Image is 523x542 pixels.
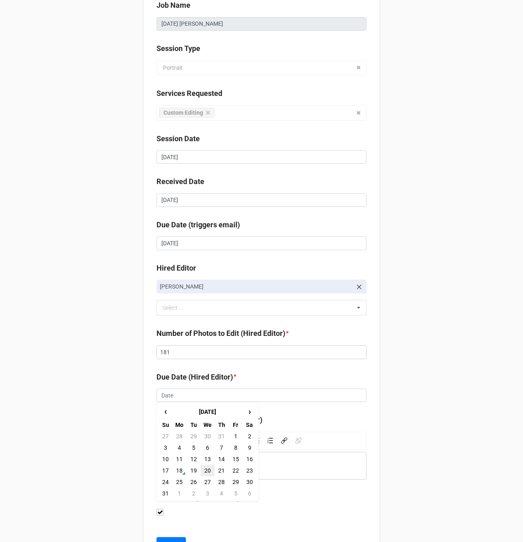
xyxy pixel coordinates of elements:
[156,432,367,450] div: rdw-toolbar
[161,303,196,313] div: Select ...
[159,465,172,476] td: 17
[156,262,196,274] label: Hired Editor
[172,453,186,465] td: 11
[215,453,228,465] td: 14
[159,488,172,499] td: 31
[201,465,215,476] td: 20
[228,476,242,488] td: 29
[156,88,222,99] label: Services Requested
[215,465,228,476] td: 21
[172,476,186,488] td: 25
[215,476,228,488] td: 28
[156,371,233,383] label: Due Date (Hired Editor)
[243,442,257,453] td: 9
[243,476,257,488] td: 30
[159,476,172,488] td: 24
[156,133,200,144] label: Session Date
[161,461,363,470] div: rdw-editor
[228,419,242,431] th: Fr
[249,435,277,447] div: rdw-list-control
[228,442,242,453] td: 8
[215,488,228,499] td: 4
[201,453,215,465] td: 13
[172,465,186,476] td: 18
[156,328,285,339] label: Number of Photos to Edit (Hired Editor)
[156,219,240,231] label: Due Date (triggers email)
[159,431,172,442] td: 27
[172,431,186,442] td: 28
[156,150,367,164] input: Date
[156,193,367,207] input: Date
[159,405,172,418] span: ‹
[172,488,186,499] td: 1
[243,465,257,476] td: 23
[172,442,186,453] td: 4
[172,419,186,431] th: Mo
[159,419,172,431] th: Su
[243,405,256,418] span: ›
[156,432,367,480] div: rdw-wrapper
[187,442,201,453] td: 5
[243,419,257,431] th: Sa
[187,465,201,476] td: 19
[215,419,228,431] th: Th
[293,437,304,445] div: Unlink
[228,453,242,465] td: 15
[201,419,215,431] th: We
[156,389,367,402] input: Date
[156,176,204,187] label: Received Date
[156,43,200,54] label: Session Type
[187,431,201,442] td: 29
[159,442,172,453] td: 3
[156,236,367,250] input: Date
[228,465,242,476] td: 22
[243,453,257,465] td: 16
[201,431,215,442] td: 30
[159,453,172,465] td: 10
[201,442,215,453] td: 6
[187,419,201,431] th: Tu
[201,488,215,499] td: 3
[279,437,290,445] div: Link
[265,437,275,445] div: Ordered
[228,431,242,442] td: 1
[215,442,228,453] td: 7
[172,404,242,419] th: [DATE]
[187,453,201,465] td: 12
[201,476,215,488] td: 27
[228,488,242,499] td: 5
[215,431,228,442] td: 31
[160,282,352,291] p: [PERSON_NAME]
[243,488,257,499] td: 6
[187,476,201,488] td: 26
[243,431,257,442] td: 2
[187,488,201,499] td: 2
[277,435,306,447] div: rdw-link-control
